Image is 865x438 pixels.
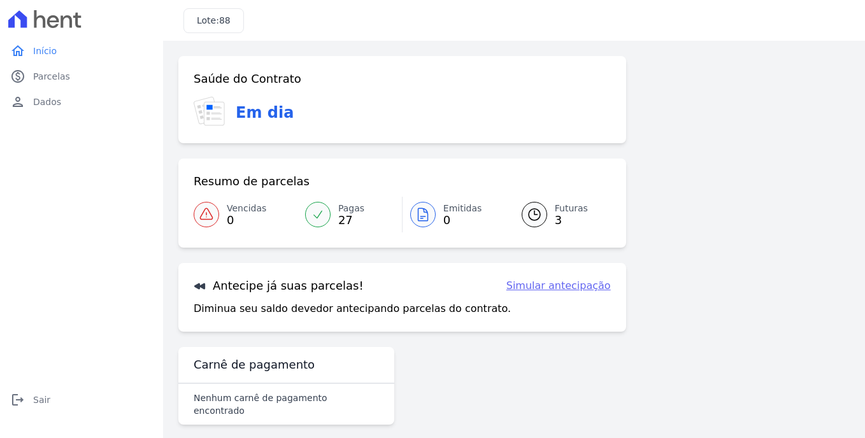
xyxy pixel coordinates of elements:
a: Futuras 3 [506,197,611,232]
span: Vencidas [227,202,266,215]
span: Início [33,45,57,57]
span: 0 [443,215,482,225]
a: personDados [5,89,158,115]
a: Emitidas 0 [403,197,506,232]
h3: Em dia [236,101,294,124]
span: 27 [338,215,364,225]
h3: Saúde do Contrato [194,71,301,87]
h3: Carnê de pagamento [194,357,315,372]
span: 0 [227,215,266,225]
a: Vencidas 0 [194,197,297,232]
h3: Lote: [197,14,231,27]
i: person [10,94,25,109]
a: logoutSair [5,387,158,413]
span: 88 [219,15,231,25]
span: Futuras [555,202,588,215]
a: Simular antecipação [506,278,611,293]
span: Pagas [338,202,364,215]
i: logout [10,392,25,407]
i: paid [10,69,25,84]
a: Pagas 27 [297,197,402,232]
span: Dados [33,95,61,108]
span: Emitidas [443,202,482,215]
span: 3 [555,215,588,225]
i: home [10,43,25,59]
a: paidParcelas [5,64,158,89]
p: Nenhum carnê de pagamento encontrado [194,392,379,417]
a: homeInício [5,38,158,64]
span: Sair [33,393,50,406]
span: Parcelas [33,70,70,83]
h3: Resumo de parcelas [194,174,310,189]
p: Diminua seu saldo devedor antecipando parcelas do contrato. [194,301,511,316]
h3: Antecipe já suas parcelas! [194,278,364,293]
